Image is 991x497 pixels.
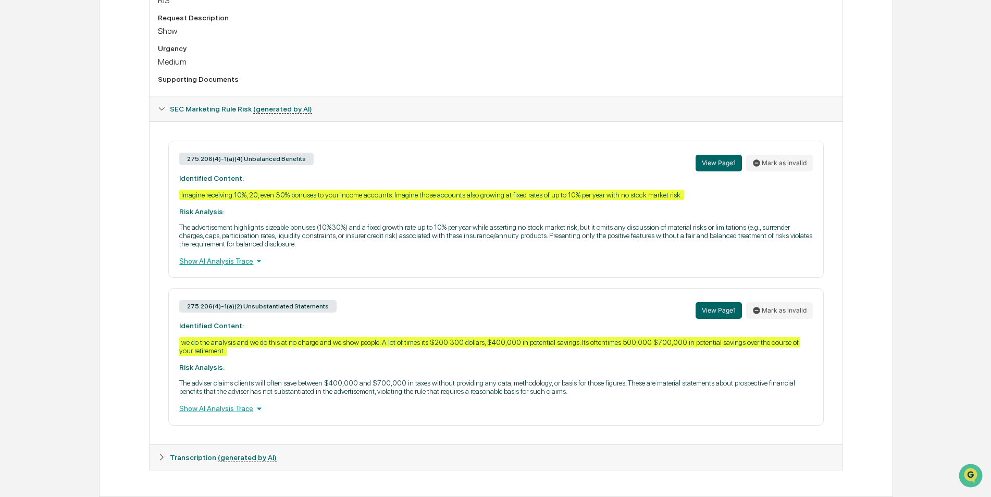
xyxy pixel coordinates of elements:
div: Request Description [158,14,834,22]
strong: Identified Content: [179,321,244,330]
div: Supporting Documents [158,75,834,83]
div: Medium [158,57,834,67]
span: Data Lookup [21,151,66,161]
span: Pylon [104,177,126,184]
div: 🗄️ [76,132,84,141]
a: Powered byPylon [73,176,126,184]
a: 🔎Data Lookup [6,147,70,166]
button: View Page1 [696,302,742,319]
div: We're available if you need us! [35,90,132,98]
div: Show [158,26,834,36]
strong: Risk Analysis: [179,363,225,371]
u: (generated by AI) [218,453,277,462]
u: (generated by AI) [253,105,312,114]
div: Show AI Analysis Trace [179,255,812,267]
p: The adviser claims clients will often save between $400,000 and $700,000 in taxes without providi... [179,379,812,395]
button: Mark as invalid [746,155,813,171]
img: 1746055101610-c473b297-6a78-478c-a979-82029cc54cd1 [10,80,29,98]
span: Preclearance [21,131,67,142]
div: Start new chat [35,80,171,90]
div: 🖐️ [10,132,19,141]
div: Imagine receiving 10%, 20, even 30% bonuses to your income accounts. Imagine those accounts also ... [179,190,684,200]
iframe: Open customer support [958,463,986,491]
span: SEC Marketing Rule Risk [170,105,312,113]
button: View Page1 [696,155,742,171]
div: 🔎 [10,152,19,160]
div: Show AI Analysis Trace [179,403,812,414]
div: 275.206(4)-1(a)(4) Unbalanced Benefits [179,153,314,165]
strong: Risk Analysis: [179,207,225,216]
p: The advertisement highlights sizeable bonuses (10%30%) and a fixed growth rate up to 10% per year... [179,223,812,248]
span: Transcription [170,453,277,462]
div: Urgency [158,44,834,53]
strong: Identified Content: [179,174,244,182]
div: 275.206(4)-1(a)(2) Unsubstantiated Statements [179,300,337,313]
button: Mark as invalid [746,302,813,319]
div: SEC Marketing Rule Risk (generated by AI) [150,96,842,121]
span: Attestations [86,131,129,142]
div: Transcription (generated by AI) [150,445,842,470]
a: 🗄️Attestations [71,127,133,146]
div: we do the analysis and we do this at no charge and we show people. A lot of times its $200 300 do... [179,337,800,356]
p: How can we help? [10,22,190,39]
button: Start new chat [177,83,190,95]
a: 🖐️Preclearance [6,127,71,146]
